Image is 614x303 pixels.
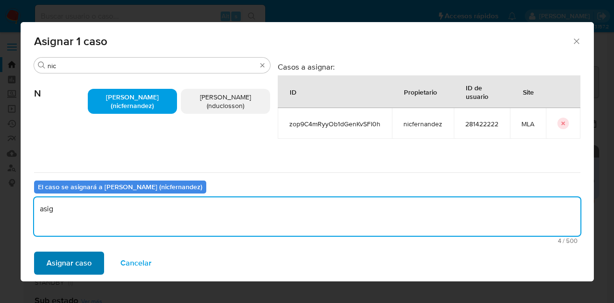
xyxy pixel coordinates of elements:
button: Asignar caso [34,252,104,275]
span: N [34,73,88,99]
input: Buscar analista [47,61,257,70]
span: Máximo 500 caracteres [37,238,578,244]
span: nicfernandez [403,120,442,128]
div: [PERSON_NAME] (nduclosson) [181,89,270,114]
b: El caso se asignará a [PERSON_NAME] (nicfernandez) [38,182,202,192]
span: Asignar caso [47,253,92,274]
span: 281422222 [465,120,498,128]
button: Cerrar ventana [572,36,580,45]
div: Propietario [392,80,449,103]
button: icon-button [557,118,569,129]
button: Cancelar [108,252,164,275]
span: MLA [521,120,534,128]
div: ID de usuario [454,76,509,108]
button: Borrar [259,61,266,69]
span: [PERSON_NAME] (nicfernandez) [106,92,159,110]
span: Asignar 1 caso [34,36,572,47]
span: zop9C4mRyyOb1dGenKvSFl0h [289,120,380,128]
textarea: asig [34,197,580,236]
span: Cancelar [120,253,152,274]
div: [PERSON_NAME] (nicfernandez) [88,89,177,114]
div: ID [278,80,308,103]
button: Buscar [38,61,46,69]
div: assign-modal [21,22,594,281]
span: [PERSON_NAME] (nduclosson) [200,92,251,110]
h3: Casos a asignar: [278,62,580,72]
div: Site [511,80,545,103]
